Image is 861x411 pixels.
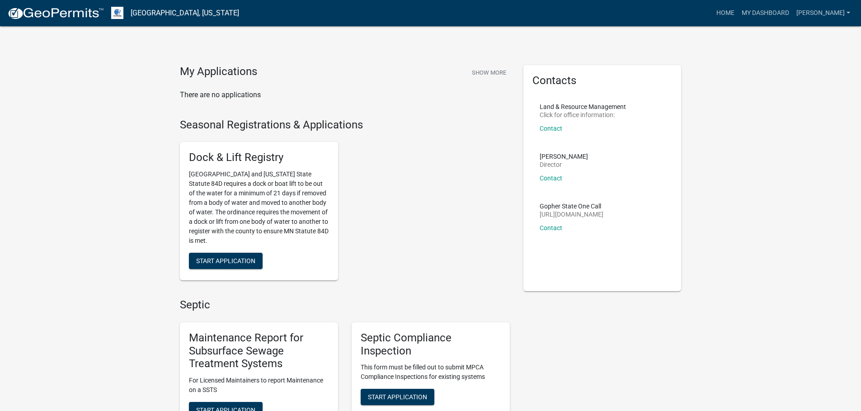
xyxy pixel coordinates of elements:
[713,5,738,22] a: Home
[180,90,510,100] p: There are no applications
[540,203,603,209] p: Gopher State One Call
[180,65,257,79] h4: My Applications
[540,112,626,118] p: Click for office information:
[189,376,329,395] p: For Licensed Maintainers to report Maintenance on a SSTS
[540,175,562,182] a: Contact
[532,74,673,87] h5: Contacts
[540,153,588,160] p: [PERSON_NAME]
[540,224,562,231] a: Contact
[361,363,501,382] p: This form must be filled out to submit MPCA Compliance Inspections for existing systems
[180,118,510,132] h4: Seasonal Registrations & Applications
[196,257,255,265] span: Start Application
[368,393,427,401] span: Start Application
[131,5,239,21] a: [GEOGRAPHIC_DATA], [US_STATE]
[738,5,793,22] a: My Dashboard
[361,389,434,405] button: Start Application
[540,104,626,110] p: Land & Resource Management
[180,298,510,312] h4: Septic
[361,331,501,358] h5: Septic Compliance Inspection
[189,170,329,246] p: [GEOGRAPHIC_DATA] and [US_STATE] State Statute 84D requires a dock or boat lift to be out of the ...
[540,211,603,217] p: [URL][DOMAIN_NAME]
[189,253,263,269] button: Start Application
[793,5,854,22] a: [PERSON_NAME]
[540,125,562,132] a: Contact
[189,151,329,164] h5: Dock & Lift Registry
[540,161,588,168] p: Director
[111,7,123,19] img: Otter Tail County, Minnesota
[468,65,510,80] button: Show More
[189,331,329,370] h5: Maintenance Report for Subsurface Sewage Treatment Systems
